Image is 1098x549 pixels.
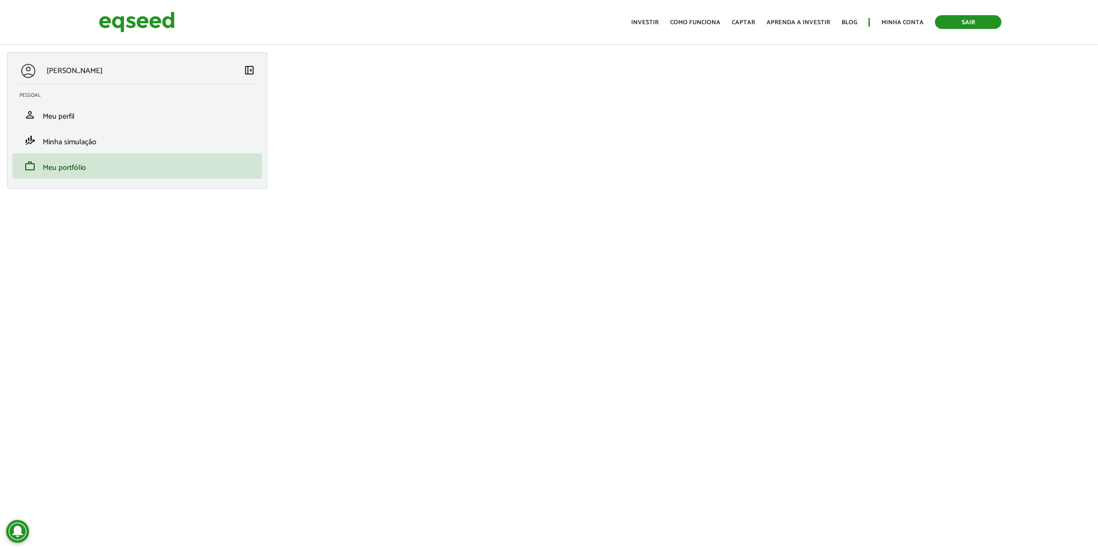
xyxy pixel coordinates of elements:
h2: Pessoal [19,93,262,98]
span: Minha simulação [43,136,96,149]
span: Meu perfil [43,110,75,123]
p: [PERSON_NAME] [47,66,103,75]
a: Aprenda a investir [767,19,830,26]
li: Meu perfil [12,102,262,128]
li: Meu portfólio [12,153,262,179]
span: finance_mode [24,135,36,146]
a: Sair [935,15,1002,29]
a: personMeu perfil [19,109,255,121]
li: Minha simulação [12,128,262,153]
a: Colapsar menu [244,65,255,78]
span: person [24,109,36,121]
a: Investir [631,19,659,26]
a: Captar [732,19,755,26]
a: workMeu portfólio [19,160,255,172]
span: Meu portfólio [43,161,86,174]
a: Como funciona [670,19,720,26]
a: Blog [842,19,857,26]
img: EqSeed [99,9,175,35]
span: left_panel_close [244,65,255,76]
a: Minha conta [881,19,924,26]
span: work [24,160,36,172]
a: finance_modeMinha simulação [19,135,255,146]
